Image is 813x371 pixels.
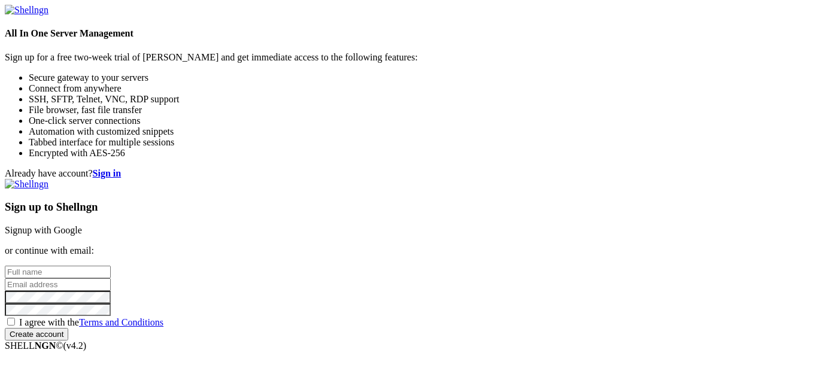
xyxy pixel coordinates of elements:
[5,278,111,291] input: Email address
[5,266,111,278] input: Full name
[79,317,163,327] a: Terms and Conditions
[29,94,808,105] li: SSH, SFTP, Telnet, VNC, RDP support
[5,328,68,340] input: Create account
[29,105,808,115] li: File browser, fast file transfer
[63,340,87,351] span: 4.2.0
[5,200,808,214] h3: Sign up to Shellngn
[35,340,56,351] b: NGN
[5,225,82,235] a: Signup with Google
[29,148,808,159] li: Encrypted with AES-256
[29,126,808,137] li: Automation with customized snippets
[7,318,15,326] input: I agree with theTerms and Conditions
[19,317,163,327] span: I agree with the
[5,245,808,256] p: or continue with email:
[5,168,808,179] div: Already have account?
[29,72,808,83] li: Secure gateway to your servers
[5,52,808,63] p: Sign up for a free two-week trial of [PERSON_NAME] and get immediate access to the following feat...
[5,28,808,39] h4: All In One Server Management
[29,137,808,148] li: Tabbed interface for multiple sessions
[93,168,122,178] a: Sign in
[29,83,808,94] li: Connect from anywhere
[5,5,48,16] img: Shellngn
[5,179,48,190] img: Shellngn
[5,340,86,351] span: SHELL ©
[29,115,808,126] li: One-click server connections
